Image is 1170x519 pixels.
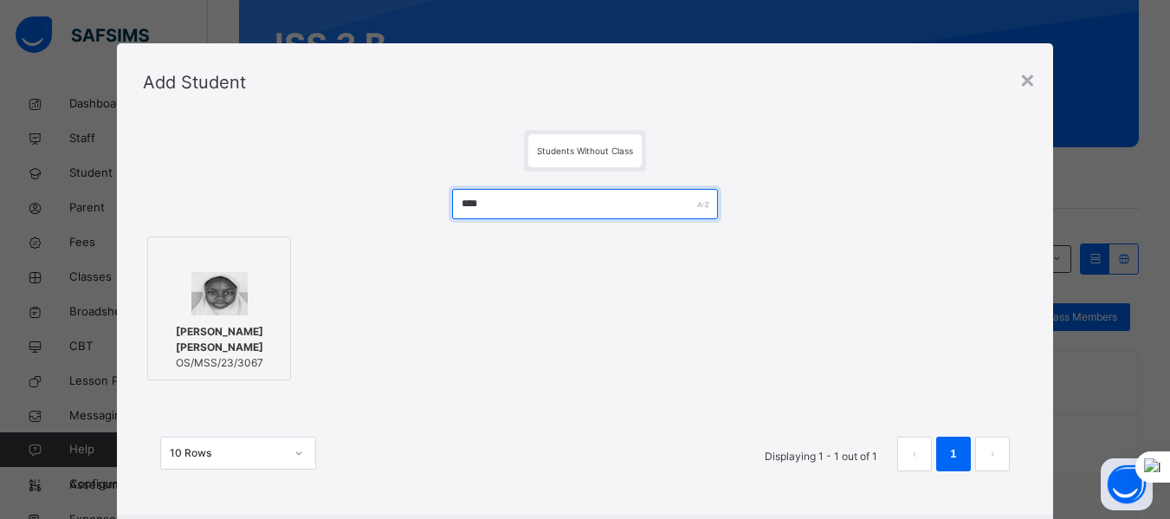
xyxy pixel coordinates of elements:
[1019,61,1036,97] div: ×
[936,437,971,471] li: 1
[170,445,284,461] div: 10 Rows
[752,437,890,471] li: Displaying 1 - 1 out of 1
[1101,458,1153,510] button: Open asap
[157,324,281,355] span: [PERSON_NAME] [PERSON_NAME]
[191,272,248,315] img: OS_MSS_23_3067.png
[897,437,932,471] button: prev page
[945,443,961,465] a: 1
[975,437,1010,471] button: next page
[897,437,932,471] li: 上一页
[975,437,1010,471] li: 下一页
[537,146,633,156] span: Students Without Class
[143,72,246,93] span: Add Student
[157,355,281,371] span: OS/MSS/23/3067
